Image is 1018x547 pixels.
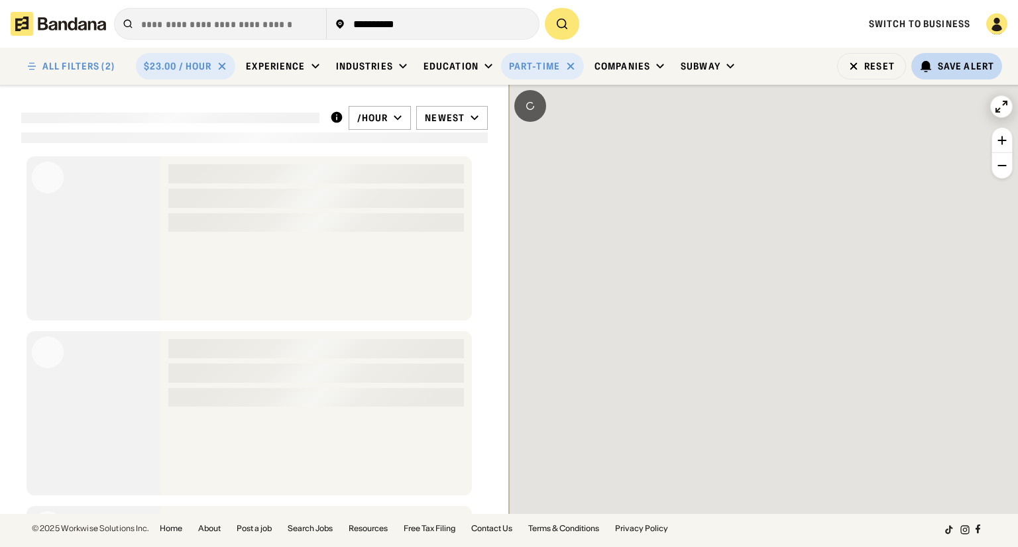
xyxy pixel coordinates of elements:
img: Bandana logotype [11,12,106,36]
div: Subway [681,60,720,72]
a: Home [160,524,182,532]
div: Education [424,60,479,72]
a: Resources [349,524,388,532]
div: /hour [357,112,388,124]
div: Companies [594,60,650,72]
a: Contact Us [471,524,512,532]
div: Save Alert [938,60,994,72]
a: Privacy Policy [615,524,668,532]
a: About [198,524,221,532]
div: grid [21,151,488,514]
div: $23.00 / hour [144,60,212,72]
div: Reset [864,62,895,71]
div: ALL FILTERS (2) [42,62,115,71]
div: © 2025 Workwise Solutions Inc. [32,524,149,532]
a: Terms & Conditions [528,524,599,532]
a: Switch to Business [869,18,970,30]
div: Newest [425,112,465,124]
div: Industries [336,60,393,72]
a: Post a job [237,524,272,532]
a: Search Jobs [288,524,333,532]
div: Experience [246,60,305,72]
a: Free Tax Filing [404,524,455,532]
div: Part-time [509,60,560,72]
